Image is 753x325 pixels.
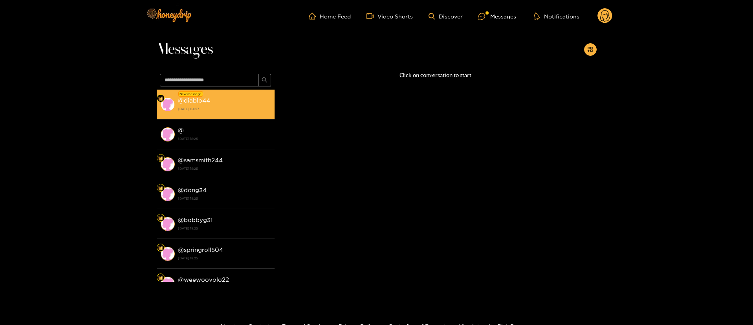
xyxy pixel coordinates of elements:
[178,195,271,202] strong: [DATE] 18:25
[178,217,213,223] strong: @ bobbyg31
[587,46,593,53] span: appstore-add
[158,216,163,220] img: Fan Level
[178,225,271,232] strong: [DATE] 18:25
[258,74,271,86] button: search
[532,12,582,20] button: Notifications
[366,13,413,20] a: Video Shorts
[158,275,163,280] img: Fan Level
[178,187,207,193] strong: @ dong34
[178,97,210,104] strong: @ diablo44
[584,43,597,56] button: appstore-add
[158,186,163,191] img: Fan Level
[178,165,271,172] strong: [DATE] 18:25
[158,246,163,250] img: Fan Level
[161,97,175,112] img: conversation
[157,40,213,59] span: Messages
[429,13,463,20] a: Discover
[178,127,184,134] strong: @
[158,156,163,161] img: Fan Level
[275,71,597,80] p: Click on conversation to start
[478,12,516,21] div: Messages
[161,187,175,201] img: conversation
[309,13,320,20] span: home
[178,105,271,112] strong: [DATE] 04:57
[178,276,229,283] strong: @ weewooyolo22
[178,135,271,142] strong: [DATE] 18:25
[161,247,175,261] img: conversation
[178,157,223,163] strong: @ samsmith244
[158,96,163,101] img: Fan Level
[161,127,175,141] img: conversation
[262,77,267,84] span: search
[161,277,175,291] img: conversation
[161,157,175,171] img: conversation
[178,255,271,262] strong: [DATE] 18:25
[366,13,377,20] span: video-camera
[309,13,351,20] a: Home Feed
[178,246,223,253] strong: @ springroll504
[178,91,203,97] div: New message
[161,217,175,231] img: conversation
